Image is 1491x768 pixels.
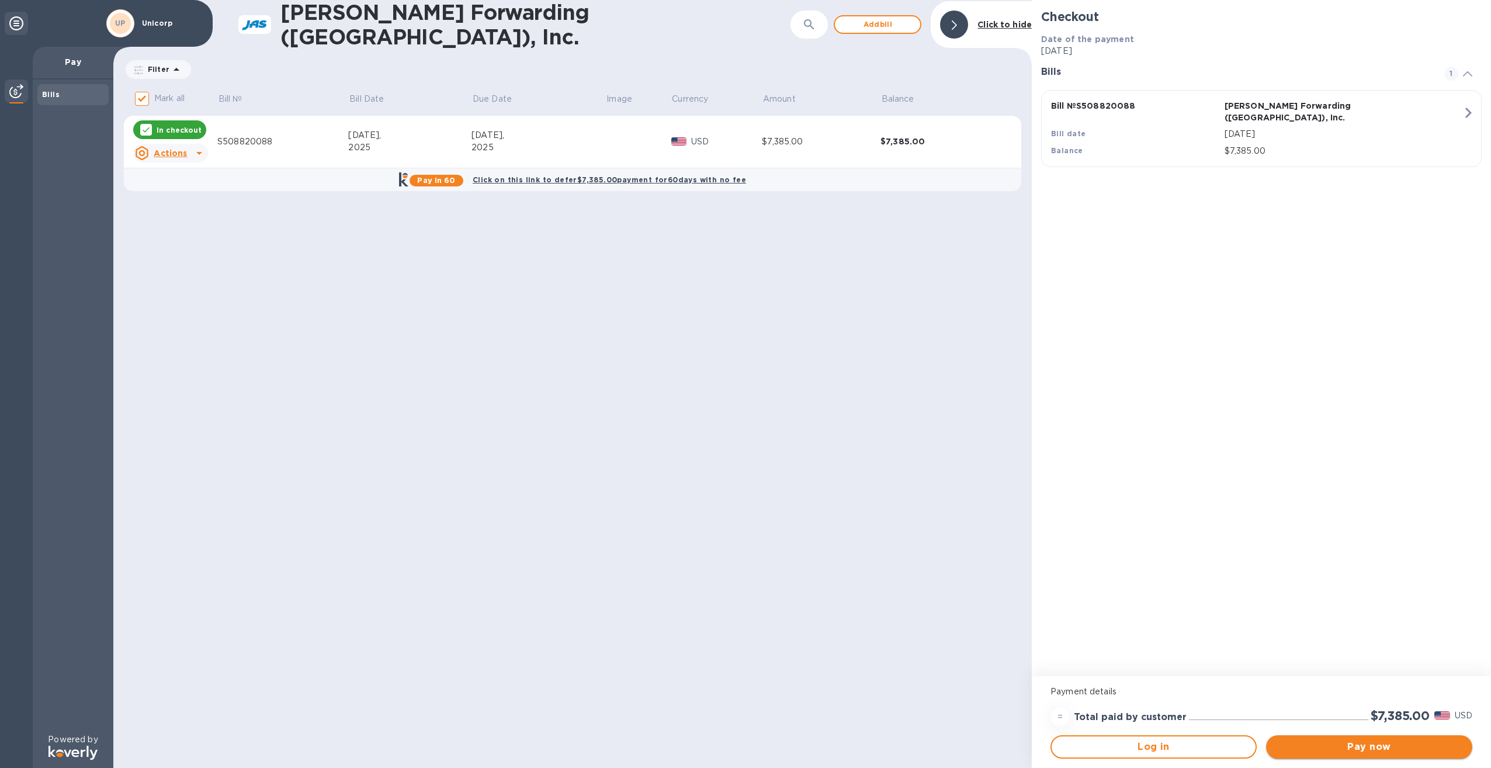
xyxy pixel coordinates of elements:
[1050,735,1257,759] button: Log in
[48,734,98,746] p: Powered by
[349,93,399,105] span: Bill Date
[880,136,999,147] div: $7,385.00
[1225,100,1393,123] p: [PERSON_NAME] Forwarding ([GEOGRAPHIC_DATA]), Inc.
[691,136,762,148] p: USD
[1275,740,1463,754] span: Pay now
[1041,34,1134,44] b: Date of the payment
[882,93,930,105] span: Balance
[1041,90,1482,167] button: Bill №S508820088[PERSON_NAME] Forwarding ([GEOGRAPHIC_DATA]), Inc.Bill date[DATE]Balance$7,385.00
[1050,686,1472,698] p: Payment details
[834,15,921,34] button: Addbill
[42,90,60,99] b: Bills
[763,93,811,105] span: Amount
[154,148,187,158] u: Actions
[143,64,169,74] p: Filter
[473,93,512,105] p: Due Date
[1444,67,1458,81] span: 1
[1225,128,1462,140] p: [DATE]
[154,92,185,105] p: Mark all
[1041,45,1482,57] p: [DATE]
[1266,735,1472,759] button: Pay now
[1041,9,1482,24] h2: Checkout
[1225,145,1462,157] p: $7,385.00
[349,93,384,105] p: Bill Date
[115,19,126,27] b: UP
[219,93,242,105] p: Bill №
[42,56,104,68] p: Pay
[473,175,746,184] b: Click on this link to defer $7,385.00 payment for 60 days with no fee
[157,125,202,135] p: In checkout
[1051,146,1083,155] b: Balance
[473,93,527,105] span: Due Date
[348,129,471,141] div: [DATE],
[471,141,605,154] div: 2025
[1051,129,1086,138] b: Bill date
[471,129,605,141] div: [DATE],
[48,746,98,760] img: Logo
[219,93,258,105] span: Bill №
[844,18,911,32] span: Add bill
[882,93,914,105] p: Balance
[217,136,348,148] div: S508820088
[977,20,1032,29] b: Click to hide
[142,19,200,27] p: Unicorp
[672,93,708,105] p: Currency
[348,141,471,154] div: 2025
[1051,100,1220,112] p: Bill № S508820088
[1041,67,1430,78] h3: Bills
[671,137,687,146] img: USD
[762,136,880,148] div: $7,385.00
[1434,711,1450,719] img: USD
[1371,708,1430,723] h2: $7,385.00
[417,176,455,185] b: Pay in 60
[1455,710,1472,722] p: USD
[606,93,632,105] p: Image
[1074,712,1187,723] h3: Total paid by customer
[1061,740,1246,754] span: Log in
[763,93,796,105] p: Amount
[1050,707,1069,726] div: =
